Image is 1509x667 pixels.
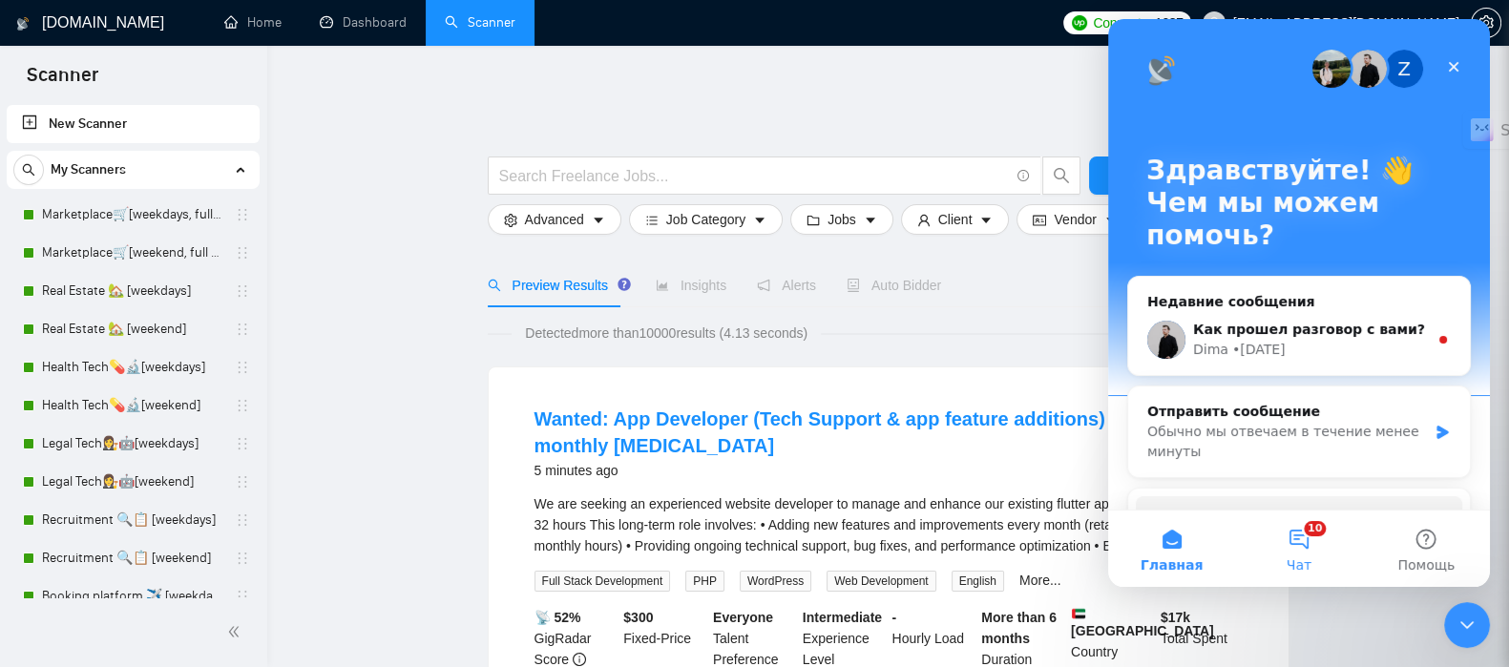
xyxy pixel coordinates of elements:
[235,322,250,337] span: holder
[1471,15,1501,31] a: setting
[803,610,882,625] b: Intermediate
[320,14,407,31] a: dashboardDashboard
[534,571,671,592] span: Full Stack Development
[42,463,223,501] a: Legal Tech👩‍⚖️🤖[weekend]
[952,571,1004,592] span: English
[534,408,1164,456] a: Wanted: App Developer (Tech Support & app feature additions) - $300 monthly [MEDICAL_DATA]
[1155,12,1184,33] span: 1037
[828,209,856,230] span: Jobs
[235,360,250,375] span: holder
[534,493,1243,556] div: We are seeking an experienced website developer to manage and enhance our existing flutter app. H...
[1104,212,1118,226] span: caret-down
[1161,610,1190,625] b: $ 17k
[42,196,223,234] a: Marketplace🛒[weekdays, full description]
[512,323,821,344] span: Detected more than 10000 results (4.13 seconds)
[1072,15,1087,31] img: upwork-logo.png
[656,278,726,293] span: Insights
[42,272,223,310] a: Real Estate 🏡 [weekdays]
[979,212,993,226] span: caret-down
[42,386,223,425] a: Health Tech💊🔬[weekend]
[235,398,250,413] span: holder
[1207,16,1221,30] span: user
[616,276,633,293] div: Tooltip anchor
[42,577,223,615] a: Booking platform ✈️ [weekdays]
[1043,167,1079,184] span: search
[847,279,860,292] span: robot
[656,279,669,292] span: area-chart
[901,204,1010,235] button: userClientcaret-down
[42,539,223,577] a: Recruitment 🔍📋 [weekend]
[235,207,250,222] span: holder
[13,155,44,185] button: search
[1093,12,1150,33] span: Connects:
[42,501,223,539] a: Recruitment 🔍📋 [weekdays]
[42,425,223,463] a: Legal Tech👩‍⚖️🤖[weekdays]
[235,512,250,528] span: holder
[488,204,621,235] button: settingAdvancedcaret-down
[629,204,783,235] button: barsJob Categorycaret-down
[445,14,515,31] a: searchScanner
[753,212,766,226] span: caret-down
[1472,15,1500,31] span: setting
[1072,607,1085,620] img: 🇦🇪
[488,279,501,292] span: search
[42,348,223,386] a: Health Tech💊🔬[weekdays]
[757,278,816,293] span: Alerts
[7,105,260,143] li: New Scanner
[504,212,517,226] span: setting
[1042,156,1080,195] button: search
[807,212,820,226] span: folder
[981,610,1057,646] b: More than 6 months
[1089,156,1282,195] button: Save
[1054,209,1096,230] span: Vendor
[488,278,625,293] span: Preview Results
[1019,573,1061,588] a: More...
[51,151,126,189] span: My Scanners
[499,164,1009,188] input: Search Freelance Jobs...
[235,283,250,299] span: holder
[534,610,581,625] b: 📡 52%
[1017,170,1030,182] span: info-circle
[224,14,282,31] a: homeHome
[685,571,724,592] span: PHP
[892,610,897,625] b: -
[534,496,1232,553] span: We are seeking an experienced website developer to manage and enhance our existing flutter app. H...
[713,610,773,625] b: Everyone
[16,9,30,39] img: logo
[573,653,586,666] span: info-circle
[864,212,877,226] span: caret-down
[790,204,893,235] button: folderJobscaret-down
[666,209,745,230] span: Job Category
[22,105,244,143] a: New Scanner
[42,310,223,348] a: Real Estate 🏡 [weekend]
[592,212,605,226] span: caret-down
[1033,212,1046,226] span: idcard
[235,589,250,604] span: holder
[14,163,43,177] span: search
[525,209,584,230] span: Advanced
[534,459,1243,482] div: 5 minutes ago
[1108,19,1490,587] iframe: Intercom live chat
[42,234,223,272] a: Marketplace🛒[weekend, full description]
